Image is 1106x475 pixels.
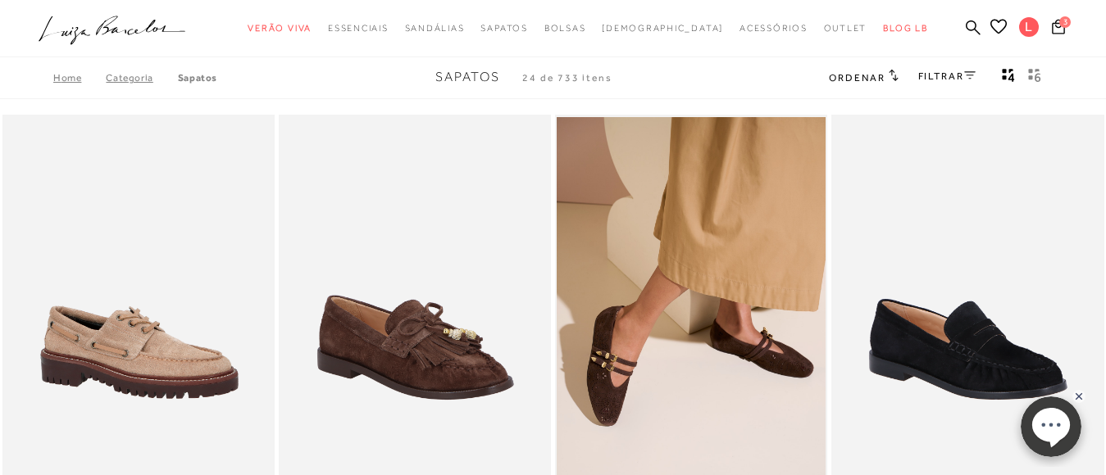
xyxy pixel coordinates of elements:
[883,23,927,33] span: BLOG LB
[248,23,312,33] span: Verão Viva
[829,72,885,84] span: Ordenar
[997,67,1020,88] button: Mostrar 4 produtos por linha
[544,13,586,43] a: categoryNavScreenReaderText
[106,72,177,84] a: Categoria
[522,72,612,84] span: 24 de 733 itens
[405,13,465,43] a: categoryNavScreenReaderText
[328,23,389,33] span: Essenciais
[1012,16,1047,42] button: L
[544,23,586,33] span: Bolsas
[602,23,723,33] span: [DEMOGRAPHIC_DATA]
[53,72,106,84] a: Home
[435,70,500,84] span: Sapatos
[918,70,976,82] a: FILTRAR
[1047,18,1070,40] button: 3
[480,23,527,33] span: Sapatos
[480,13,527,43] a: categoryNavScreenReaderText
[328,13,389,43] a: categoryNavScreenReaderText
[248,13,312,43] a: categoryNavScreenReaderText
[824,13,867,43] a: categoryNavScreenReaderText
[740,13,808,43] a: categoryNavScreenReaderText
[824,23,867,33] span: Outlet
[740,23,808,33] span: Acessórios
[1059,16,1071,28] span: 3
[178,72,217,84] a: Sapatos
[1019,17,1039,37] span: L
[602,13,723,43] a: noSubCategoriesText
[883,13,927,43] a: BLOG LB
[1023,67,1046,88] button: gridText6Desc
[405,23,465,33] span: Sandálias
